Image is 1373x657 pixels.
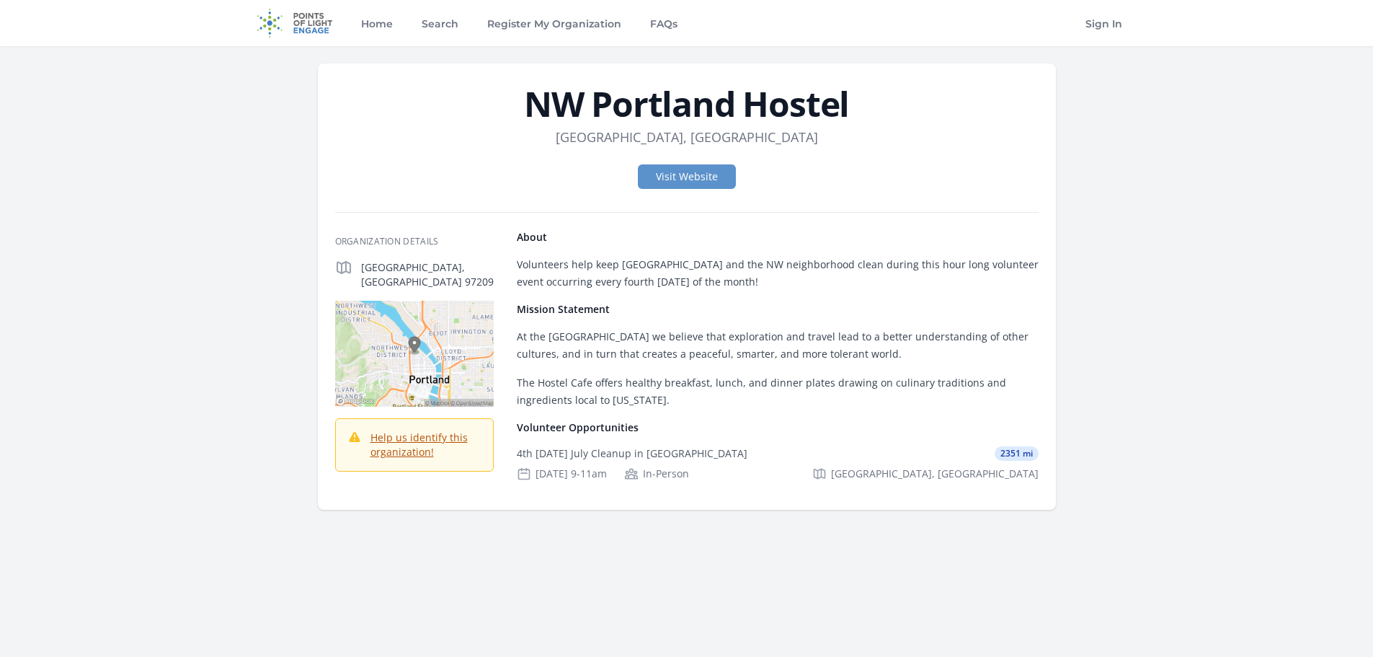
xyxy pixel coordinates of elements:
[335,236,494,247] h3: Organization Details
[517,446,747,461] div: 4th [DATE] July Cleanup in [GEOGRAPHIC_DATA]
[995,446,1039,461] span: 2351 mi
[831,467,1039,481] span: [GEOGRAPHIC_DATA], [GEOGRAPHIC_DATA]
[517,467,607,481] div: [DATE] 9-11am
[517,302,1039,317] h4: Mission Statement
[517,230,1039,244] h4: About
[556,127,818,147] dd: [GEOGRAPHIC_DATA], [GEOGRAPHIC_DATA]
[638,164,736,189] a: Visit Website
[335,87,1039,121] h1: NW Portland Hostel
[335,301,494,407] img: Map
[624,467,689,481] div: In-Person
[511,435,1044,493] a: 4th [DATE] July Cleanup in [GEOGRAPHIC_DATA] 2351 mi [DATE] 9-11am In-Person [GEOGRAPHIC_DATA], [...
[517,420,1039,435] h4: Volunteer Opportunities
[370,431,468,459] a: Help us identify this organization!
[517,328,1039,363] p: At the [GEOGRAPHIC_DATA] we believe that exploration and travel lead to a better understanding of...
[361,260,494,289] p: [GEOGRAPHIC_DATA], [GEOGRAPHIC_DATA] 97209
[517,374,1039,409] p: The Hostel Cafe offers healthy breakfast, lunch, and dinner plates drawing on culinary traditions...
[517,256,1039,291] p: Volunteers help keep [GEOGRAPHIC_DATA] and the NW neighborhood clean during this hour long volunt...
